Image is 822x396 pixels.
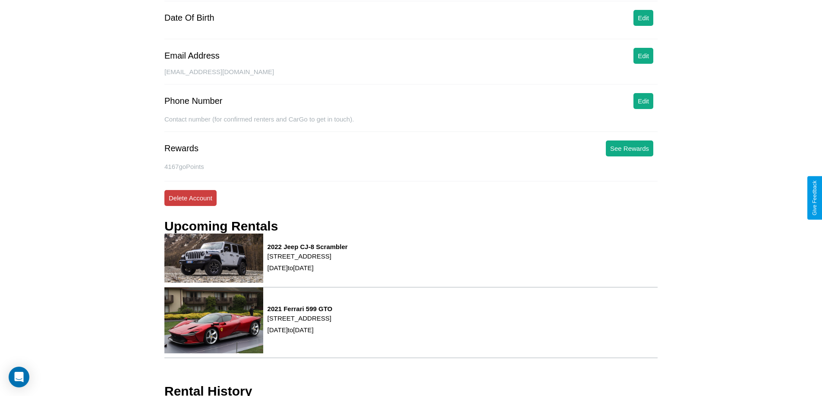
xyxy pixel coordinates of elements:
[268,243,348,250] h3: 2022 Jeep CJ-8 Scrambler
[9,367,29,387] div: Open Intercom Messenger
[633,48,653,64] button: Edit
[164,143,198,153] div: Rewards
[164,13,214,23] div: Date Of Birth
[268,262,348,274] p: [DATE] to [DATE]
[268,305,333,312] h3: 2021 Ferrari 599 GTO
[164,161,658,172] p: 4167 goPoints
[164,68,658,84] div: [EMAIL_ADDRESS][DOMAIN_NAME]
[633,93,653,109] button: Edit
[268,250,348,262] p: [STREET_ADDRESS]
[164,51,220,61] div: Email Address
[164,219,278,234] h3: Upcoming Rentals
[164,190,217,206] button: Delete Account
[268,312,333,324] p: [STREET_ADDRESS]
[164,96,223,106] div: Phone Number
[164,287,263,353] img: rental
[812,181,818,215] div: Give Feedback
[268,324,333,336] p: [DATE] to [DATE]
[164,234,263,283] img: rental
[633,10,653,26] button: Edit
[164,115,658,132] div: Contact number (for confirmed renters and CarGo to get in touch).
[606,140,653,156] button: See Rewards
